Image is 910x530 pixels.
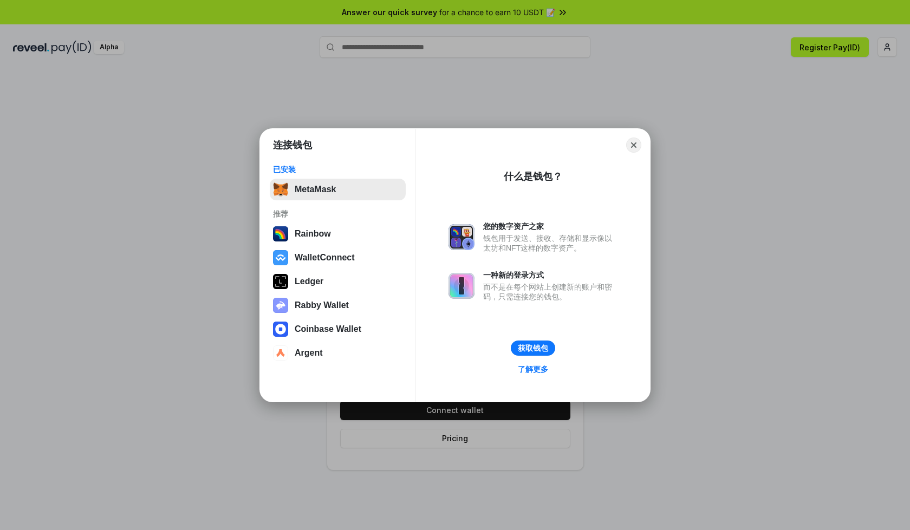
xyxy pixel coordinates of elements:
[295,185,336,194] div: MetaMask
[273,165,402,174] div: 已安装
[511,362,555,376] a: 了解更多
[273,345,288,361] img: svg+xml,%3Csvg%20width%3D%2228%22%20height%3D%2228%22%20viewBox%3D%220%200%2028%2028%22%20fill%3D...
[448,224,474,250] img: svg+xml,%3Csvg%20xmlns%3D%22http%3A%2F%2Fwww.w3.org%2F2000%2Fsvg%22%20fill%3D%22none%22%20viewBox...
[273,322,288,337] img: svg+xml,%3Csvg%20width%3D%2228%22%20height%3D%2228%22%20viewBox%3D%220%200%2028%2028%22%20fill%3D...
[511,341,555,356] button: 获取钱包
[448,273,474,299] img: svg+xml,%3Csvg%20xmlns%3D%22http%3A%2F%2Fwww.w3.org%2F2000%2Fsvg%22%20fill%3D%22none%22%20viewBox...
[273,250,288,265] img: svg+xml,%3Csvg%20width%3D%2228%22%20height%3D%2228%22%20viewBox%3D%220%200%2028%2028%22%20fill%3D...
[483,233,617,253] div: 钱包用于发送、接收、存储和显示像以太坊和NFT这样的数字资产。
[273,274,288,289] img: svg+xml,%3Csvg%20xmlns%3D%22http%3A%2F%2Fwww.w3.org%2F2000%2Fsvg%22%20width%3D%2228%22%20height%3...
[273,226,288,241] img: svg+xml,%3Csvg%20width%3D%22120%22%20height%3D%22120%22%20viewBox%3D%220%200%20120%20120%22%20fil...
[295,324,361,334] div: Coinbase Wallet
[270,295,406,316] button: Rabby Wallet
[295,277,323,286] div: Ledger
[483,221,617,231] div: 您的数字资产之家
[626,138,641,153] button: Close
[270,179,406,200] button: MetaMask
[273,209,402,219] div: 推荐
[483,270,617,280] div: 一种新的登录方式
[295,300,349,310] div: Rabby Wallet
[270,318,406,340] button: Coinbase Wallet
[483,282,617,302] div: 而不是在每个网站上创建新的账户和密码，只需连接您的钱包。
[270,271,406,292] button: Ledger
[295,229,331,239] div: Rainbow
[295,348,323,358] div: Argent
[518,364,548,374] div: 了解更多
[518,343,548,353] div: 获取钱包
[270,247,406,269] button: WalletConnect
[504,170,562,183] div: 什么是钱包？
[270,342,406,364] button: Argent
[273,298,288,313] img: svg+xml,%3Csvg%20xmlns%3D%22http%3A%2F%2Fwww.w3.org%2F2000%2Fsvg%22%20fill%3D%22none%22%20viewBox...
[270,223,406,245] button: Rainbow
[273,182,288,197] img: svg+xml,%3Csvg%20fill%3D%22none%22%20height%3D%2233%22%20viewBox%3D%220%200%2035%2033%22%20width%...
[295,253,355,263] div: WalletConnect
[273,139,312,152] h1: 连接钱包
